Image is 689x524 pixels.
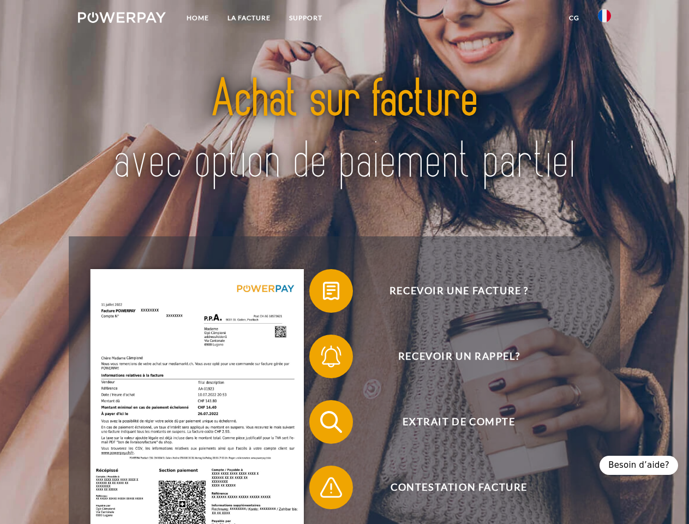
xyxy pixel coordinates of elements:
span: Recevoir un rappel? [325,335,592,378]
img: qb_search.svg [317,408,345,436]
span: Contestation Facture [325,466,592,509]
div: Besoin d’aide? [600,456,678,475]
img: title-powerpay_fr.svg [104,52,585,209]
span: Recevoir une facture ? [325,269,592,313]
img: logo-powerpay-white.svg [78,12,166,23]
span: Extrait de compte [325,400,592,444]
button: Recevoir une facture ? [309,269,593,313]
button: Contestation Facture [309,466,593,509]
a: Support [280,8,332,28]
button: Extrait de compte [309,400,593,444]
a: LA FACTURE [218,8,280,28]
button: Recevoir un rappel? [309,335,593,378]
img: fr [598,9,611,22]
a: Home [177,8,218,28]
img: qb_bill.svg [317,277,345,305]
img: qb_warning.svg [317,474,345,501]
a: CG [560,8,589,28]
img: qb_bell.svg [317,343,345,370]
